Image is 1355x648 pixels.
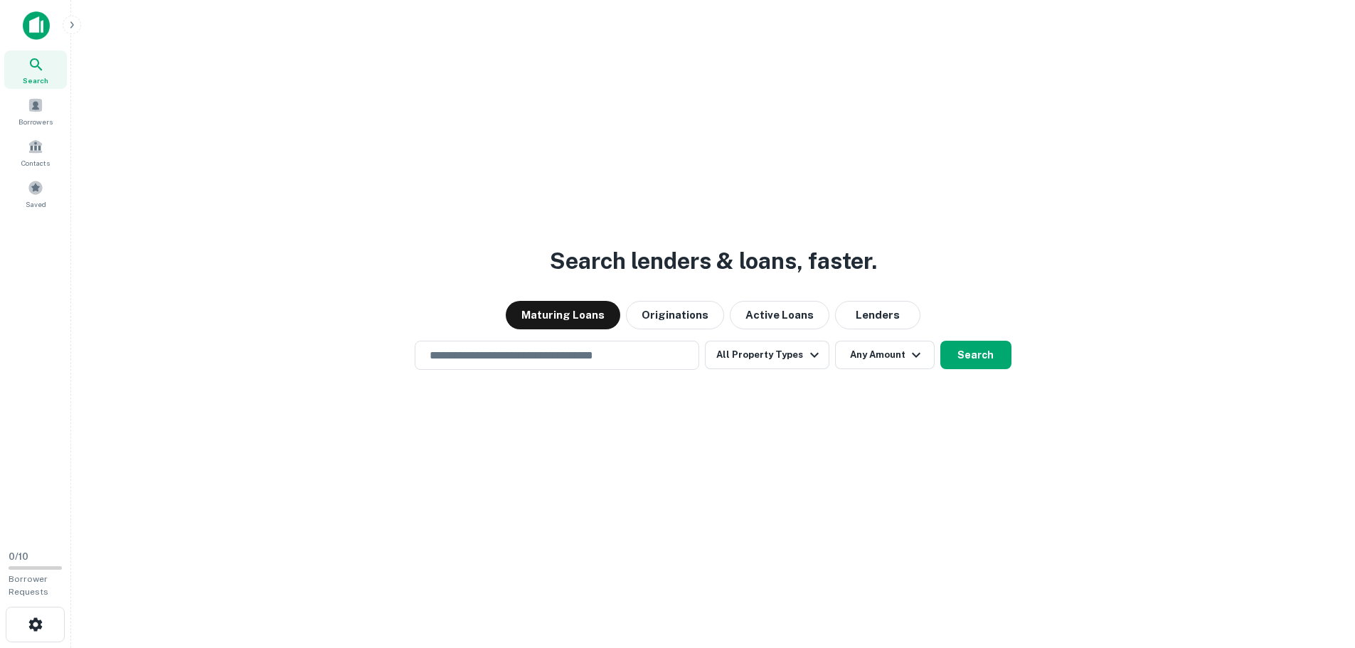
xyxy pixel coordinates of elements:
[4,174,67,213] a: Saved
[705,341,829,369] button: All Property Types
[940,341,1011,369] button: Search
[21,157,50,169] span: Contacts
[4,51,67,89] a: Search
[23,75,48,86] span: Search
[1284,534,1355,602] iframe: Chat Widget
[26,198,46,210] span: Saved
[9,551,28,562] span: 0 / 10
[550,244,877,278] h3: Search lenders & loans, faster.
[4,133,67,171] a: Contacts
[18,116,53,127] span: Borrowers
[506,301,620,329] button: Maturing Loans
[835,301,920,329] button: Lenders
[23,11,50,40] img: capitalize-icon.png
[626,301,724,329] button: Originations
[730,301,829,329] button: Active Loans
[4,92,67,130] a: Borrowers
[835,341,935,369] button: Any Amount
[9,574,48,597] span: Borrower Requests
